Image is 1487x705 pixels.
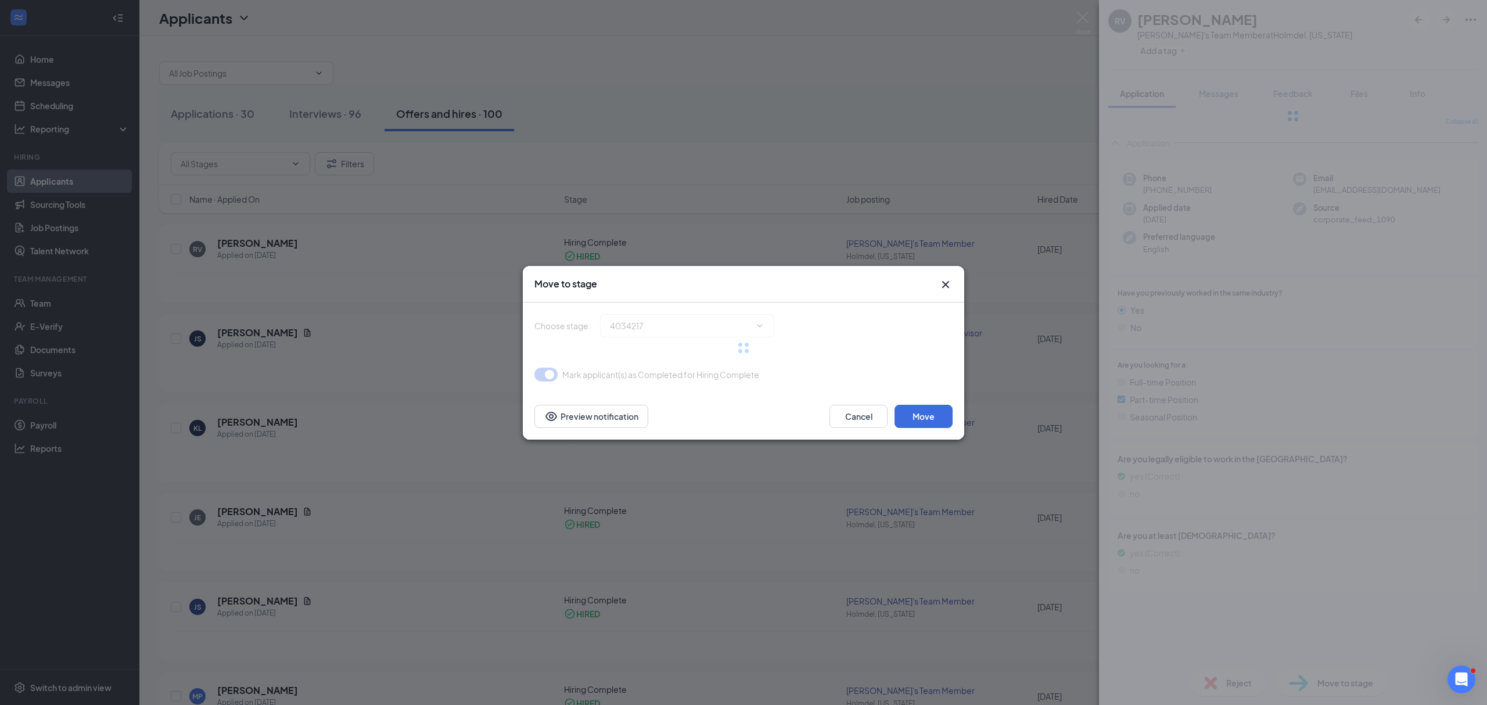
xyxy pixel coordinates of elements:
h3: Move to stage [534,278,597,290]
button: Cancel [829,405,888,428]
iframe: Intercom live chat [1448,666,1475,693]
svg: Cross [939,278,953,292]
button: Move [895,405,953,428]
svg: Eye [544,409,558,423]
button: Close [939,278,953,292]
button: Preview notificationEye [534,405,648,428]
